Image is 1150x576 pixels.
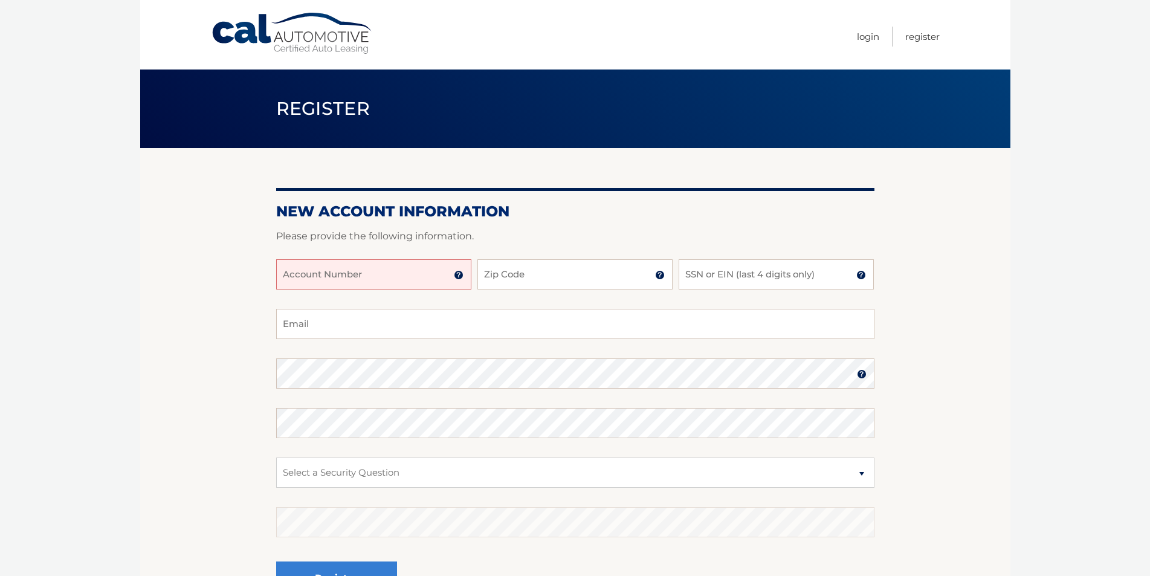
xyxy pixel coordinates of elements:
img: tooltip.svg [454,270,464,280]
a: Cal Automotive [211,12,374,55]
p: Please provide the following information. [276,228,874,245]
span: Register [276,97,370,120]
h2: New Account Information [276,202,874,221]
input: Email [276,309,874,339]
img: tooltip.svg [655,270,665,280]
input: Account Number [276,259,471,290]
img: tooltip.svg [856,270,866,280]
a: Login [857,27,879,47]
a: Register [905,27,940,47]
input: Zip Code [477,259,673,290]
img: tooltip.svg [857,369,867,379]
input: SSN or EIN (last 4 digits only) [679,259,874,290]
